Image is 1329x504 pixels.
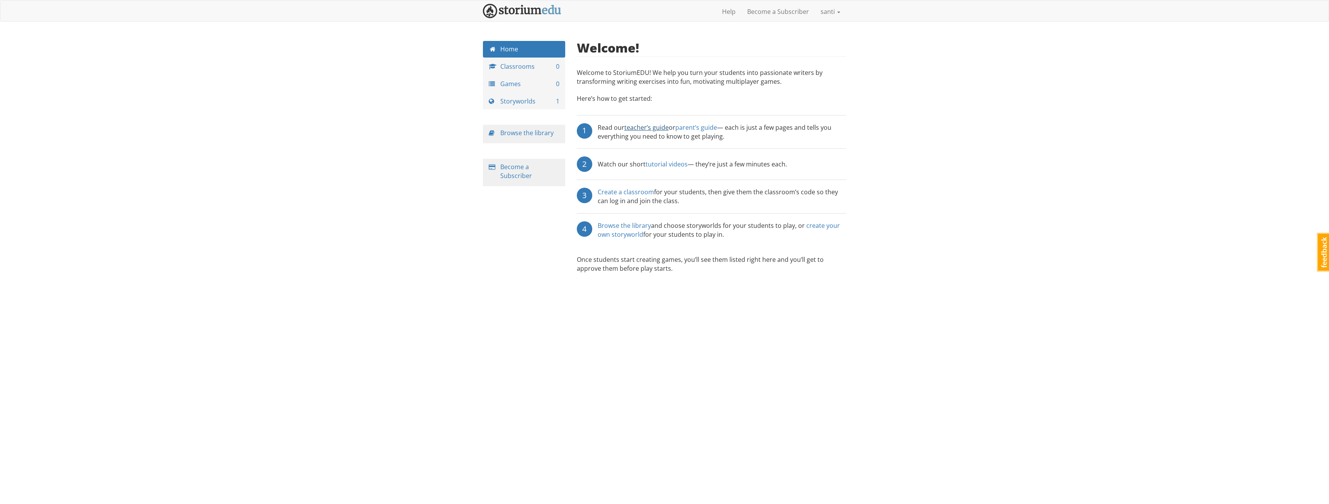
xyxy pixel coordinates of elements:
[556,80,559,88] span: 0
[577,221,592,237] div: 4
[815,2,846,21] a: santi
[598,156,787,172] div: Watch our short — they’re just a few minutes each.
[716,2,741,21] a: Help
[675,123,717,132] a: parent’s guide
[483,76,565,92] a: Games 0
[598,188,654,196] a: Create a classroom
[598,188,846,205] div: for your students, then give them the classroom’s code so they can log in and join the class.
[556,97,559,106] span: 1
[500,163,532,180] a: Become a Subscriber
[598,221,651,230] a: Browse the library
[577,68,846,90] p: Welcome to StoriumEDU! We help you turn your students into passionate writers by transforming wri...
[624,123,669,132] a: teacher’s guide
[483,93,565,110] a: Storyworlds 1
[646,160,688,168] a: tutorial videos
[483,4,561,18] img: StoriumEDU
[577,255,846,273] p: Once students start creating games, you’ll see them listed right here and you’ll get to approve t...
[598,221,840,239] a: create your own storyworld
[577,188,592,203] div: 3
[500,129,554,137] a: Browse the library
[598,123,846,141] div: Read our or — each is just a few pages and tells you everything you need to know to get playing.
[577,41,639,54] h2: Welcome!
[556,62,559,71] span: 0
[483,58,565,75] a: Classrooms 0
[577,94,846,111] p: Here’s how to get started:
[577,123,592,139] div: 1
[577,156,592,172] div: 2
[741,2,815,21] a: Become a Subscriber
[483,41,565,58] a: Home
[598,221,846,239] div: and choose storyworlds for your students to play, or for your students to play in.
